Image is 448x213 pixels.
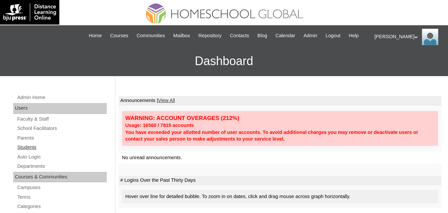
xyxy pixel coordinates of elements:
[17,124,107,133] a: School Facilitators
[89,32,102,40] span: Home
[195,32,225,40] a: Repository
[13,172,107,182] div: Courses & Communities
[300,32,321,40] a: Admin
[17,183,107,192] a: Campuses
[170,32,194,40] a: Mailbox
[303,32,317,40] span: Admin
[254,32,270,40] a: Blog
[230,32,249,40] span: Contacts
[133,32,168,40] a: Communities
[272,32,298,40] a: Calendar
[17,143,107,152] a: Students
[86,32,105,40] a: Home
[198,32,222,40] span: Repository
[17,202,107,211] a: Categories
[125,114,435,122] div: WARNING: ACCOUNT OVERAGES (212%)
[17,153,107,161] a: Auto Login
[17,93,107,102] a: Admin Home
[119,152,441,164] td: No unread announcements.
[346,32,362,40] a: Help
[119,176,441,185] td: # Logins Over the Past Thirty Days
[3,46,445,76] h3: Dashboard
[226,32,252,40] a: Contacts
[276,32,295,40] span: Calendar
[107,32,132,40] a: Courses
[17,134,107,142] a: Parents
[326,32,341,40] span: Logout
[17,193,107,201] a: Terms
[374,29,441,45] div: [PERSON_NAME]
[125,129,435,143] div: You have exceeded your allotted number of user accounts. To avoid additional charges you may remo...
[13,103,107,114] div: Users
[322,32,344,40] a: Logout
[349,32,359,40] span: Help
[110,32,128,40] span: Courses
[3,3,56,21] img: logo-white.png
[158,98,175,103] a: View All
[119,96,441,105] td: Announcements |
[173,32,190,40] span: Mailbox
[17,115,107,123] a: Faculty & Staff
[137,32,165,40] span: Communities
[257,32,267,40] span: Blog
[125,123,194,128] strong: Usage: 16560 / 7815 accounts
[422,29,438,45] img: Ariane Ebuen
[122,190,438,203] div: Hover over line for detailed bubble. To zoom in on dates, click and drag mouse across graph horiz...
[17,162,107,170] a: Departments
